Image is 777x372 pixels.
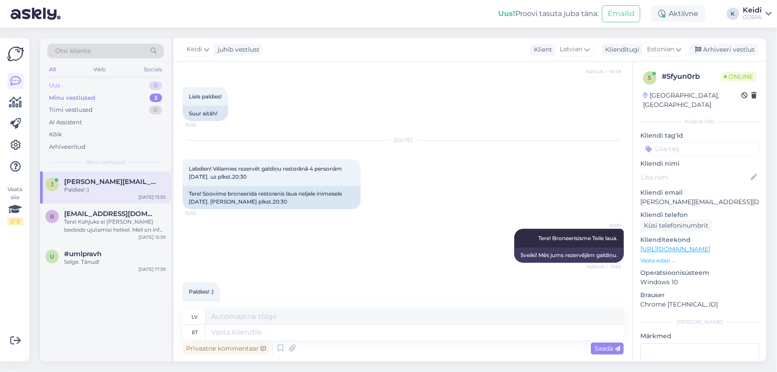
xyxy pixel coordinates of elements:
p: Operatsioonisüsteem [640,268,759,278]
a: [URL][DOMAIN_NAME] [640,245,710,253]
span: Keidi [588,222,621,229]
span: 10:55 [185,122,219,128]
div: Arhiveeritud [49,143,85,151]
div: Klienditugi [602,45,639,54]
input: Lisa nimi [641,172,749,182]
span: Tere! Broneerisisme Teile laua. [538,235,618,241]
div: 2 / 3 [7,217,23,225]
span: Online [720,72,757,82]
div: Küsi telefoninumbrit [640,220,712,232]
span: Saada [594,344,620,352]
div: Klient [530,45,552,54]
span: Keidi [187,45,202,54]
div: Sveiki! Mēs jums rezervējām galdiņu. [514,248,624,263]
div: Selge. Tänud! [64,258,166,266]
div: Web [92,64,108,75]
div: et [192,325,198,340]
div: Vaata siia [7,185,23,225]
span: 13:53 [185,210,219,217]
div: Kõik [49,130,62,139]
span: u [50,253,54,260]
span: Labdien! Vēlamies rezervēt galdiņu restorānā 4 personām [DATE]. uz plkst.20:30 [189,165,343,180]
div: GOSPA [743,14,762,21]
input: Lisa tag [640,142,759,155]
span: Minu vestlused [85,158,126,166]
button: Emailid [602,5,640,22]
p: Brauser [640,290,759,300]
span: brendabrant12@gmail.com [64,210,157,218]
div: 0 [149,106,162,114]
p: Kliendi email [640,188,759,197]
div: K [727,8,739,20]
div: Tere! Kahjuks ei [PERSON_NAME] beebide ujutamisi hetkel. Meil on info, et millalgi oktoobris hakk... [64,218,166,234]
div: Keidi [743,7,762,14]
div: Proovi tasuta juba täna: [498,8,598,19]
span: Otsi kliente [55,46,91,56]
div: Suur aitäh! [183,106,228,121]
p: Kliendi nimi [640,159,759,168]
a: KeidiGOSPA [743,7,772,21]
div: 0 [149,81,162,90]
div: # 5fyun0rb [662,71,720,82]
div: [GEOGRAPHIC_DATA], [GEOGRAPHIC_DATA] [643,91,741,110]
p: Chrome [TECHNICAL_ID] [640,300,759,309]
p: Kliendi telefon [640,210,759,220]
p: Märkmed [640,331,759,341]
span: #umlpravh [64,250,102,258]
div: Aktiivne [651,6,705,22]
p: Kliendi tag'id [640,131,759,140]
div: Minu vestlused [49,94,95,102]
span: 5 [648,74,651,81]
div: Socials [142,64,164,75]
span: Liels paldies! [189,93,222,100]
div: Uus [49,81,60,90]
div: AI Assistent [49,118,82,127]
div: Paldies! :) [64,186,166,194]
p: Vaata edasi ... [640,257,759,265]
span: b [50,213,54,220]
div: Tere! Soovime broneerida restoranis laua neljale inimesele [DATE]. [PERSON_NAME] plkst.20:30 [183,186,361,209]
p: [PERSON_NAME][EMAIL_ADDRESS][DOMAIN_NAME] [640,197,759,207]
div: [DATE] 15:39 [138,234,166,241]
p: Windows 10 [640,278,759,287]
span: Nähtud ✓ 10:49 [586,68,621,75]
img: Askly Logo [7,45,24,62]
div: [DATE] 17:39 [138,266,166,273]
b: Uus! [498,9,515,18]
div: juhib vestlust [214,45,260,54]
div: Privaatne kommentaar [183,343,269,355]
div: Arhiveeri vestlus [690,44,758,56]
div: [PERSON_NAME] [640,318,759,326]
div: lv [192,309,198,324]
span: jurijs.lavrinenko@inbox.lv [64,178,157,186]
div: [DATE] 13:55 [138,194,166,200]
span: j [51,181,53,188]
div: 3 [150,94,162,102]
span: Nähtud ✓ 13:55 [587,263,621,270]
span: Latvian [560,45,582,54]
div: Kliendi info [640,118,759,126]
p: Klienditeekond [640,235,759,245]
div: [DATE] [183,136,624,144]
div: All [47,64,57,75]
div: Tiimi vestlused [49,106,93,114]
span: Paldies! :) [189,288,214,295]
span: Estonian [647,45,674,54]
